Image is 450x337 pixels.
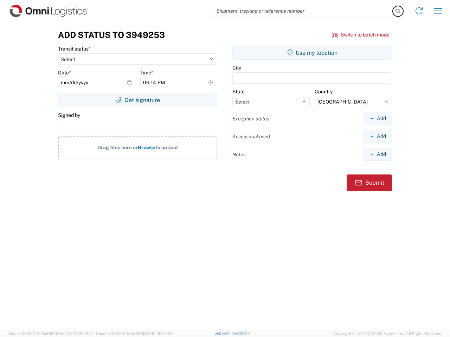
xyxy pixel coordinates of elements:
span: Browse [138,145,155,150]
label: Time [140,70,153,76]
button: Get signature [58,93,217,107]
button: Add [364,130,392,143]
span: [DATE] 08:44:20 [143,331,173,336]
button: Use my location [232,46,392,60]
span: Client: 2025.17.0-5dd568f [96,331,173,336]
button: Switch to batch mode [332,29,390,41]
span: Drag files here or [97,145,138,150]
label: State [232,88,245,95]
span: Copyright © [DATE]-[DATE] Agistix Inc., All Rights Reserved [333,330,442,337]
label: Exception status [232,115,269,122]
label: Signed by [58,112,80,118]
label: Transit status [58,46,91,52]
button: Submit [347,174,392,191]
h3: Add Status to 3949253 [58,30,165,40]
input: Shipment, tracking or reference number [211,4,393,18]
label: Country [315,88,333,95]
a: Feedback [232,331,250,335]
label: Date [58,70,71,76]
a: Support [214,331,232,335]
span: [DATE] 09:51:12 [65,331,93,336]
button: Add [364,148,392,161]
span: Server: 2025.17.0-16a969492de [8,331,93,336]
label: Notes [232,151,246,158]
label: Accessorial used [232,133,270,140]
span: to upload [155,145,178,150]
button: Add [364,112,392,125]
label: City [232,65,241,71]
